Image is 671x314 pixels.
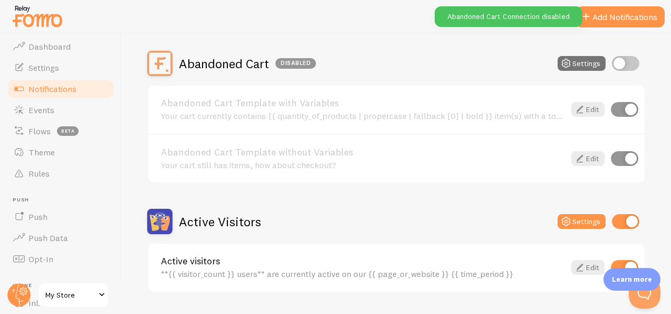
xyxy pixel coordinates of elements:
[603,268,660,291] div: Learn more
[571,260,605,275] a: Edit
[57,126,79,136] span: beta
[6,121,115,142] a: Flows beta
[629,277,660,309] iframe: Help Scout Beacon - Open
[28,126,51,136] span: Flows
[6,57,115,78] a: Settings
[161,160,565,170] div: Your cart still has items, how about checkout?
[571,102,605,117] a: Edit
[435,6,582,27] div: Abandoned Cart Connection disabled
[147,209,172,234] img: Active Visitors
[28,62,59,73] span: Settings
[28,105,54,115] span: Events
[28,147,55,158] span: Theme
[28,211,47,222] span: Push
[28,168,50,179] span: Rules
[161,98,565,108] a: Abandoned Cart Template with Variables
[558,214,606,229] button: Settings
[6,99,115,121] a: Events
[571,151,605,166] a: Edit
[147,51,172,76] img: Abandoned Cart
[161,111,565,121] div: Your cart currently contains {{ quantity_of_products | propercase | fallback [0] | bold }} item(s...
[6,142,115,163] a: Theme
[161,269,565,279] div: **{{ visitor_count }} users** are currently active on our {{ page_or_website }} {{ time_period }}
[13,197,115,204] span: Push
[11,3,64,30] img: fomo-relay-logo-orange.svg
[6,206,115,227] a: Push
[6,248,115,270] a: Opt-In
[45,289,95,301] span: My Store
[612,274,652,284] p: Learn more
[6,227,115,248] a: Push Data
[6,163,115,184] a: Rules
[161,256,565,266] a: Active visitors
[28,233,68,243] span: Push Data
[558,56,606,71] button: Settings
[28,254,53,264] span: Opt-In
[28,41,71,52] span: Dashboard
[28,84,76,94] span: Notifications
[179,56,316,72] h2: Abandoned Cart
[161,147,565,157] a: Abandoned Cart Template without Variables
[6,78,115,99] a: Notifications
[6,36,115,57] a: Dashboard
[275,58,316,69] div: Disabled
[38,282,109,308] a: My Store
[179,214,261,230] h2: Active Visitors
